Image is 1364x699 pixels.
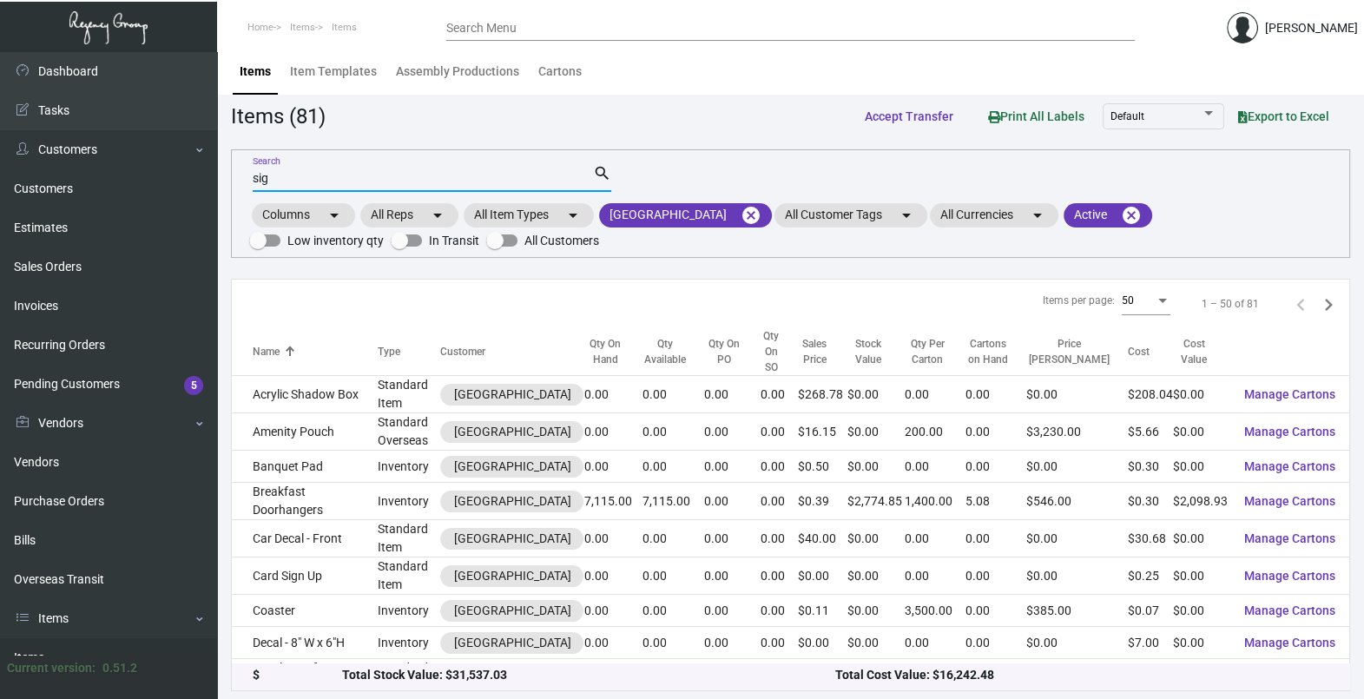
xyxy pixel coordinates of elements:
div: Cost Value [1173,336,1230,367]
div: Name [253,344,378,359]
td: 0.00 [703,413,760,451]
div: Qty Available [642,336,703,367]
mat-select: Items per page: [1122,295,1170,307]
div: [GEOGRAPHIC_DATA] [453,492,570,511]
td: $0.00 [798,557,847,595]
td: $30.68 [1128,520,1173,557]
td: $0.00 [847,659,906,696]
div: Qty On Hand [583,336,627,367]
div: [GEOGRAPHIC_DATA] [453,602,570,620]
td: $0.00 [1173,413,1230,451]
div: Qty On Hand [583,336,642,367]
div: Cost Value [1173,336,1215,367]
td: 0.00 [905,557,965,595]
td: 0.00 [583,376,642,413]
span: In Transit [429,230,479,251]
mat-chip: Active [1064,203,1152,228]
span: Manage Cartons [1244,459,1335,473]
td: $2,098.93 [1173,483,1230,520]
div: Qty Per Carton [905,336,950,367]
button: Manage Cartons [1230,485,1349,517]
td: 0.00 [642,627,703,659]
div: Qty On SO [760,328,797,375]
td: Car Decal - Front [232,520,378,557]
td: 0.00 [760,659,797,696]
td: $0.00 [847,627,906,659]
span: Manage Cartons [1244,603,1335,617]
td: 0.00 [760,595,797,627]
td: Inventory [378,451,440,483]
div: Total Cost Value: $16,242.48 [835,667,1328,685]
td: $0.00 [1026,659,1128,696]
div: Sales Price [798,336,832,367]
td: $0.00 [1026,451,1128,483]
button: Print All Labels [974,100,1098,132]
button: Manage Cartons [1230,523,1349,554]
td: $0.00 [1026,520,1128,557]
td: $0.00 [847,557,906,595]
td: $0.00 [1173,451,1230,483]
td: $268.78 [798,376,847,413]
td: 0.00 [703,376,760,413]
td: 0.00 [583,595,642,627]
td: 0.00 [642,376,703,413]
td: $2,774.85 [847,483,906,520]
mat-icon: arrow_drop_down [1027,205,1048,226]
td: 0.00 [583,557,642,595]
td: 0.00 [905,659,965,696]
div: Name [253,344,280,359]
div: [GEOGRAPHIC_DATA] [453,423,570,441]
td: 0.00 [760,483,797,520]
td: 0.00 [583,451,642,483]
td: 0.00 [965,376,1026,413]
td: 0.00 [703,595,760,627]
button: Manage Cartons [1230,560,1349,591]
td: $0.30 [1128,451,1173,483]
mat-icon: arrow_drop_down [896,205,917,226]
td: 0.00 [965,659,1026,696]
td: $5.66 [1128,413,1173,451]
td: Inventory [378,627,440,659]
span: Print All Labels [988,109,1084,123]
td: $0.00 [1173,376,1230,413]
td: Card Sign Up [232,557,378,595]
td: Acrylic Shadow Box [232,376,378,413]
td: 0.00 [905,627,965,659]
td: 0.00 [905,451,965,483]
td: 0.00 [760,413,797,451]
td: $0.00 [847,376,906,413]
td: 0.00 [703,451,760,483]
button: Accept Transfer [851,101,967,132]
mat-chip: All Customer Tags [774,203,927,228]
td: $0.00 [847,520,906,557]
td: 0.00 [703,483,760,520]
td: 0.00 [703,627,760,659]
td: $0.07 [1128,595,1173,627]
mat-chip: All Item Types [464,203,594,228]
img: admin@bootstrapmaster.com [1227,12,1258,43]
td: 0.00 [760,627,797,659]
div: Current version: [7,659,96,677]
button: Manage Cartons [1230,416,1349,447]
td: $0.00 [1173,557,1230,595]
div: Cost [1128,344,1173,359]
div: Items per page: [1043,293,1115,308]
mat-icon: arrow_drop_down [324,205,345,226]
th: Customer [440,328,583,376]
mat-chip: [GEOGRAPHIC_DATA] [599,203,772,228]
div: [GEOGRAPHIC_DATA] [453,567,570,585]
td: 0.00 [760,520,797,557]
td: $0.00 [847,413,906,451]
td: Inventory [378,595,440,627]
td: 3,500.00 [905,595,965,627]
button: Next page [1315,290,1342,318]
td: Standard Item [378,659,440,696]
div: [GEOGRAPHIC_DATA] [453,458,570,476]
td: 0.00 [703,557,760,595]
td: $0.00 [1173,595,1230,627]
td: 0.00 [642,451,703,483]
td: 0.00 [583,659,642,696]
span: Items [332,22,357,33]
div: Stock Value [847,336,890,367]
div: Qty On PO [703,336,760,367]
